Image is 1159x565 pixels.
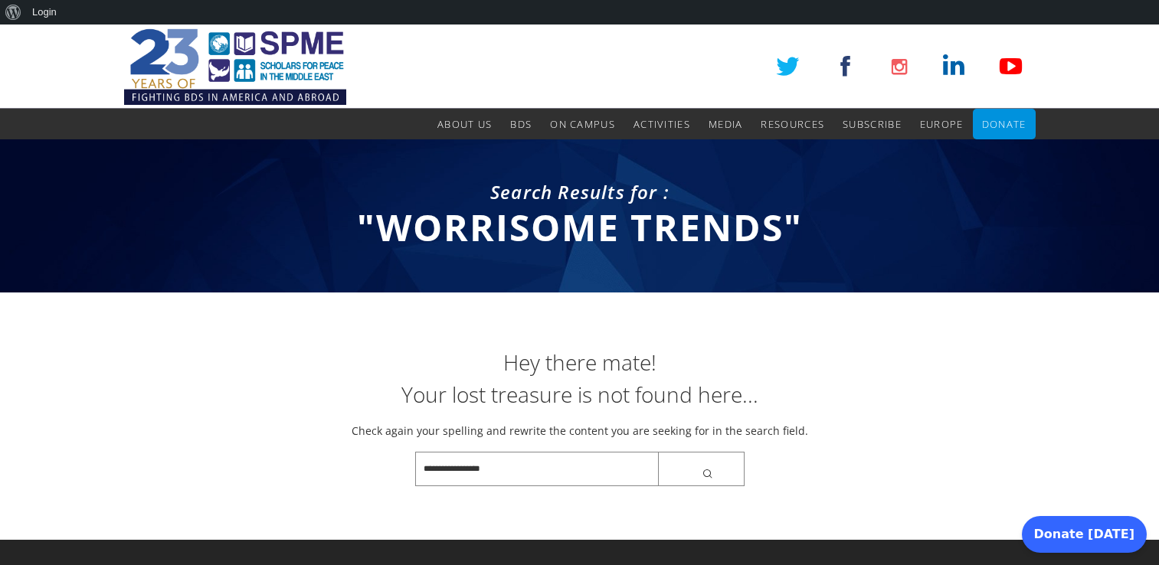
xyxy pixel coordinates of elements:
span: "Worrisome Trends" [357,202,803,252]
a: Activities [634,109,690,139]
a: On Campus [550,109,615,139]
span: Subscribe [843,117,902,131]
span: BDS [510,117,532,131]
a: Europe [920,109,964,139]
div: Search Results for : [124,179,1036,205]
span: Europe [920,117,964,131]
a: Media [709,109,743,139]
a: Subscribe [843,109,902,139]
a: Donate [982,109,1026,139]
a: BDS [510,109,532,139]
span: Activities [634,117,690,131]
a: About Us [437,109,492,139]
span: Donate [982,117,1026,131]
a: Resources [761,109,824,139]
p: Hey there mate! Your lost treasure is not found here... [124,346,1036,410]
span: Resources [761,117,824,131]
img: SPME [124,24,346,109]
p: Check again your spelling and rewrite the content you are seeking for in the search field. [124,422,1036,440]
span: Media [709,117,743,131]
span: On Campus [550,117,615,131]
span: About Us [437,117,492,131]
